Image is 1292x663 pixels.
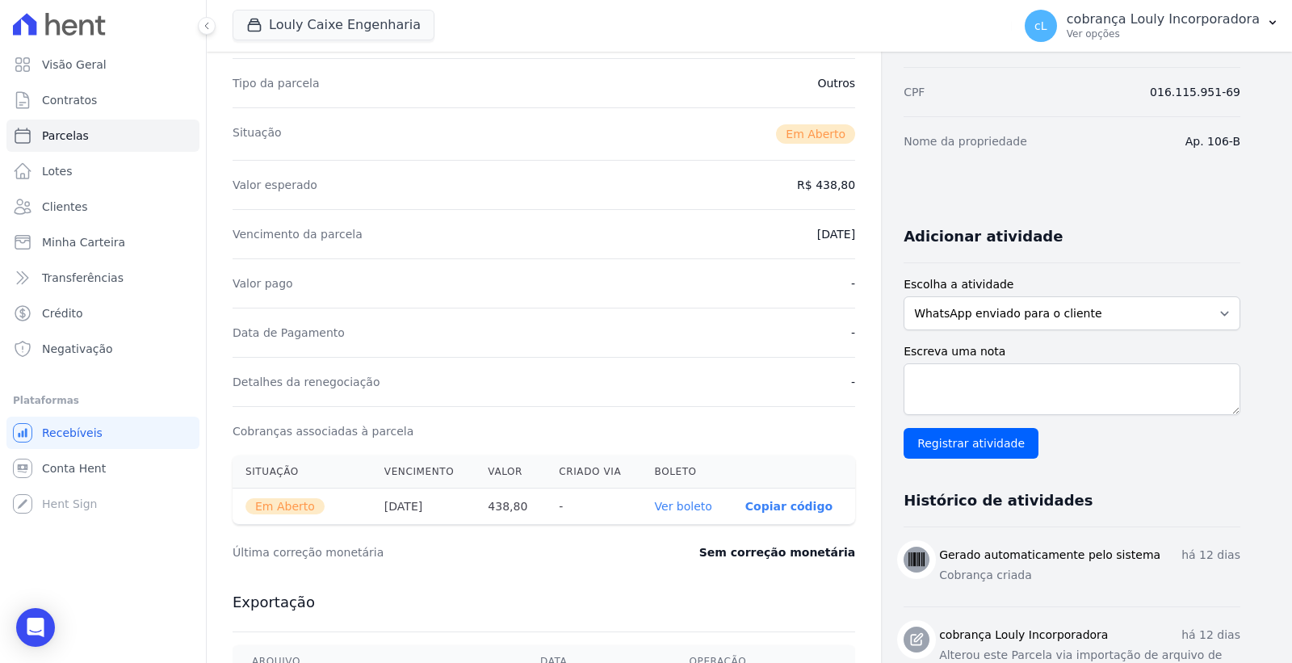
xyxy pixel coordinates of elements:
[42,57,107,73] span: Visão Geral
[42,305,83,321] span: Crédito
[939,627,1108,644] h3: cobrança Louly Incorporadora
[745,500,833,513] button: Copiar código
[6,333,199,365] a: Negativação
[245,498,325,514] span: Em Aberto
[42,341,113,357] span: Negativação
[1034,20,1047,31] span: cL
[42,163,73,179] span: Lotes
[904,133,1027,149] dt: Nome da propriedade
[233,325,345,341] dt: Data de Pagamento
[475,489,546,525] th: 438,80
[1067,11,1260,27] p: cobrança Louly Incorporadora
[904,428,1038,459] input: Registrar atividade
[904,227,1063,246] h3: Adicionar atividade
[6,226,199,258] a: Minha Carteira
[371,489,476,525] th: [DATE]
[546,489,641,525] th: -
[904,491,1093,510] h3: Histórico de atividades
[233,455,371,489] th: Situação
[6,452,199,485] a: Conta Hent
[1181,547,1240,564] p: há 12 dias
[817,75,855,91] dd: Outros
[904,276,1240,293] label: Escolha a atividade
[13,391,193,410] div: Plataformas
[797,177,855,193] dd: R$ 438,80
[233,75,320,91] dt: Tipo da parcela
[851,374,855,390] dd: -
[233,124,282,144] dt: Situação
[42,460,106,476] span: Conta Hent
[6,155,199,187] a: Lotes
[817,226,855,242] dd: [DATE]
[42,234,125,250] span: Minha Carteira
[1150,84,1240,100] dd: 016.115.951-69
[776,124,855,144] span: Em Aberto
[1181,627,1240,644] p: há 12 dias
[42,199,87,215] span: Clientes
[939,567,1240,584] p: Cobrança criada
[233,177,317,193] dt: Valor esperado
[939,547,1160,564] h3: Gerado automaticamente pelo sistema
[6,417,199,449] a: Recebíveis
[233,226,363,242] dt: Vencimento da parcela
[6,297,199,329] a: Crédito
[42,425,103,441] span: Recebíveis
[371,455,476,489] th: Vencimento
[233,275,293,292] dt: Valor pago
[233,423,413,439] dt: Cobranças associadas à parcela
[6,84,199,116] a: Contratos
[655,500,712,513] a: Ver boleto
[6,191,199,223] a: Clientes
[851,275,855,292] dd: -
[904,84,925,100] dt: CPF
[1012,3,1292,48] button: cL cobrança Louly Incorporadora Ver opções
[233,374,380,390] dt: Detalhes da renegociação
[904,343,1240,360] label: Escreva uma nota
[42,270,124,286] span: Transferências
[42,92,97,108] span: Contratos
[6,48,199,81] a: Visão Geral
[6,120,199,152] a: Parcelas
[6,262,199,294] a: Transferências
[233,544,601,560] dt: Última correção monetária
[1067,27,1260,40] p: Ver opções
[546,455,641,489] th: Criado via
[42,128,89,144] span: Parcelas
[233,593,855,612] h3: Exportação
[851,325,855,341] dd: -
[475,455,546,489] th: Valor
[233,10,434,40] button: Louly Caixe Engenharia
[1185,133,1240,149] dd: Ap. 106-B
[16,608,55,647] div: Open Intercom Messenger
[642,455,732,489] th: Boleto
[699,544,855,560] dd: Sem correção monetária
